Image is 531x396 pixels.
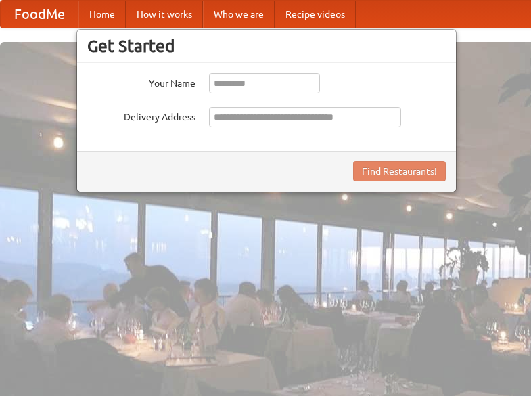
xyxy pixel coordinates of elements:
[353,161,446,181] button: Find Restaurants!
[78,1,126,28] a: Home
[87,107,195,124] label: Delivery Address
[87,36,446,56] h3: Get Started
[203,1,275,28] a: Who we are
[87,73,195,90] label: Your Name
[275,1,356,28] a: Recipe videos
[1,1,78,28] a: FoodMe
[126,1,203,28] a: How it works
